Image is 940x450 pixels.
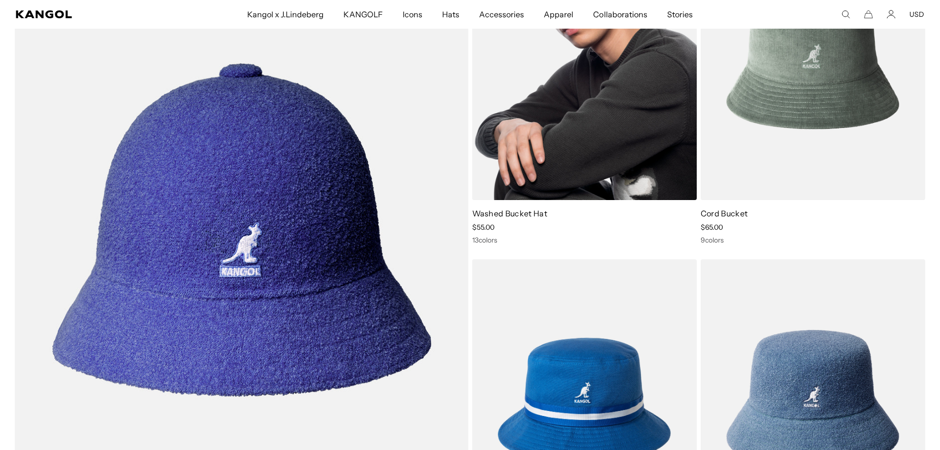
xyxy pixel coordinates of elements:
div: 9 colors [701,236,925,245]
a: Cord Bucket [701,208,748,218]
button: Cart [864,10,873,19]
button: USD [909,10,924,19]
div: 13 colors [472,236,697,245]
a: Washed Bucket Hat [472,208,547,218]
span: $55.00 [472,223,494,232]
summary: Search here [841,10,850,19]
a: Account [887,10,896,19]
a: Kangol [16,10,163,18]
span: $65.00 [701,223,723,232]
